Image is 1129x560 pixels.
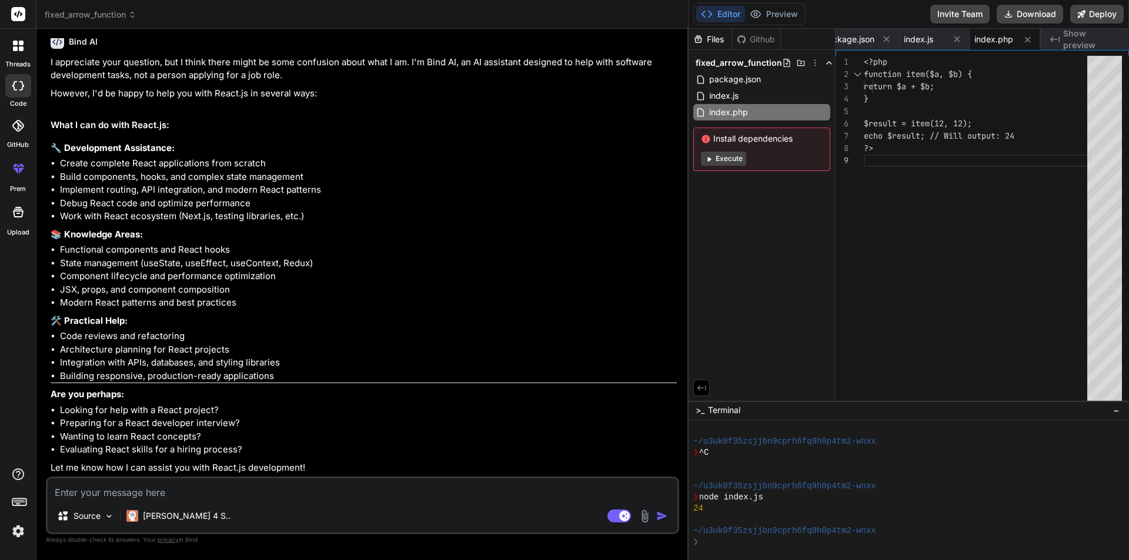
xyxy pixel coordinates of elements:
span: Terminal [708,404,740,416]
div: 7 [836,130,849,142]
span: ?> [864,143,873,153]
span: return $a + $b; [864,81,934,92]
strong: 📚 Knowledge Areas: [51,229,143,240]
div: Click to collapse the range. [850,68,865,81]
span: ❯ [693,447,699,458]
div: 3 [836,81,849,93]
label: prem [10,184,26,194]
span: ❯ [693,492,699,503]
span: ❯ [693,536,699,548]
span: node index.js [699,492,763,503]
label: code [10,99,26,109]
li: Looking for help with a React project? [60,404,677,417]
button: Preview [745,6,803,22]
span: ^C [699,447,709,458]
div: 5 [836,105,849,118]
li: Functional components and React hooks [60,243,677,257]
span: $result = item(12, 12); [864,118,972,129]
span: <?php [864,56,887,67]
span: echo $result; // Will output: 24 [864,130,1014,141]
h6: Bind AI [69,36,98,48]
div: Github [732,33,780,45]
p: Source [74,510,101,522]
img: Claude 4 Sonnet [126,510,138,522]
h2: What I can do with React.js: [51,119,677,132]
span: package.json [823,33,874,45]
li: Integration with APIs, databases, and styling libraries [60,356,677,370]
button: Invite Team [930,5,990,24]
img: settings [8,521,28,541]
button: Deploy [1070,5,1124,24]
li: Evaluating React skills for a hiring process? [60,443,677,457]
li: Implement routing, API integration, and modern React patterns [60,183,677,197]
p: Always double-check its answers. Your in Bind [46,534,679,545]
p: Let me know how I can assist you with React.js development! [51,461,677,475]
button: Execute [701,152,746,166]
span: ~/u3uk0f35zsjjbn9cprh6fq9h0p4tm2-wnxx [693,481,876,492]
img: Pick Models [104,511,114,521]
span: >_ [696,404,704,416]
span: ~/u3uk0f35zsjjbn9cprh6fq9h0p4tm2-wnxx [693,436,876,447]
li: Debug React code and optimize performance [60,197,677,210]
span: privacy [158,536,179,543]
button: Editor [696,6,745,22]
span: index.js [904,33,933,45]
div: 9 [836,155,849,167]
li: JSX, props, and component composition [60,283,677,297]
div: 1 [836,56,849,68]
strong: 🛠️ Practical Help: [51,315,128,326]
label: GitHub [7,140,29,150]
img: icon [656,510,668,522]
span: index.php [708,105,749,119]
li: State management (useState, useEffect, useContext, Redux) [60,257,677,270]
span: fixed_arrow_function [696,57,782,69]
li: Building responsive, production-ready applications [60,370,677,383]
button: − [1111,401,1122,420]
div: 8 [836,142,849,155]
span: 24 [693,503,703,514]
span: index.js [708,89,740,103]
li: Modern React patterns and best practices [60,296,677,310]
div: 2 [836,68,849,81]
img: attachment [638,509,652,523]
li: Code reviews and refactoring [60,330,677,343]
p: I appreciate your question, but I think there might be some confusion about what I am. I'm Bind A... [51,56,677,82]
li: Wanting to learn React concepts? [60,430,677,444]
div: 4 [836,93,849,105]
div: 6 [836,118,849,130]
span: package.json [708,72,762,86]
button: Download [997,5,1063,24]
li: Architecture planning for React projects [60,343,677,357]
p: However, I'd be happy to help you with React.js in several ways: [51,87,677,100]
li: Create complete React applications from scratch [60,157,677,170]
span: } [864,93,869,104]
label: Upload [7,227,29,237]
p: [PERSON_NAME] 4 S.. [143,510,231,522]
span: index.php [974,33,1013,45]
div: Files [689,33,731,45]
span: fixed_arrow_function [45,9,136,21]
span: Show preview [1063,28,1120,51]
span: Install dependencies [701,133,823,145]
span: ~/u3uk0f35zsjjbn9cprh6fq9h0p4tm2-wnxx [693,525,876,536]
span: − [1113,404,1120,416]
li: Work with React ecosystem (Next.js, testing libraries, etc.) [60,210,677,223]
li: Component lifecycle and performance optimization [60,270,677,283]
li: Build components, hooks, and complex state management [60,170,677,184]
strong: 🔧 Development Assistance: [51,142,175,153]
label: threads [5,59,31,69]
li: Preparing for a React developer interview? [60,417,677,430]
span: function item($a, $b) { [864,69,972,79]
strong: Are you perhaps: [51,388,124,400]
